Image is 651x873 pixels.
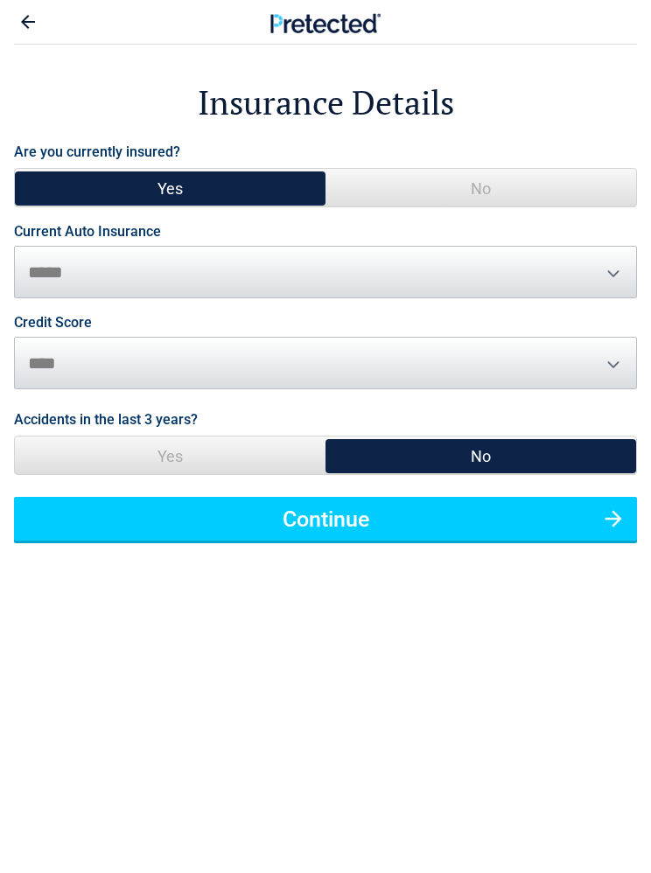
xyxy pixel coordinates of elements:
h2: Insurance Details [14,80,637,125]
span: No [325,436,636,476]
label: Accidents in the last 3 years? [14,408,198,431]
label: Credit Score [14,316,92,330]
img: Main Logo [270,13,381,33]
label: Are you currently insured? [14,140,180,164]
span: No [325,169,636,208]
button: Continue [14,497,637,541]
label: Current Auto Insurance [14,225,161,239]
span: Yes [15,169,325,208]
span: Yes [15,436,325,476]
